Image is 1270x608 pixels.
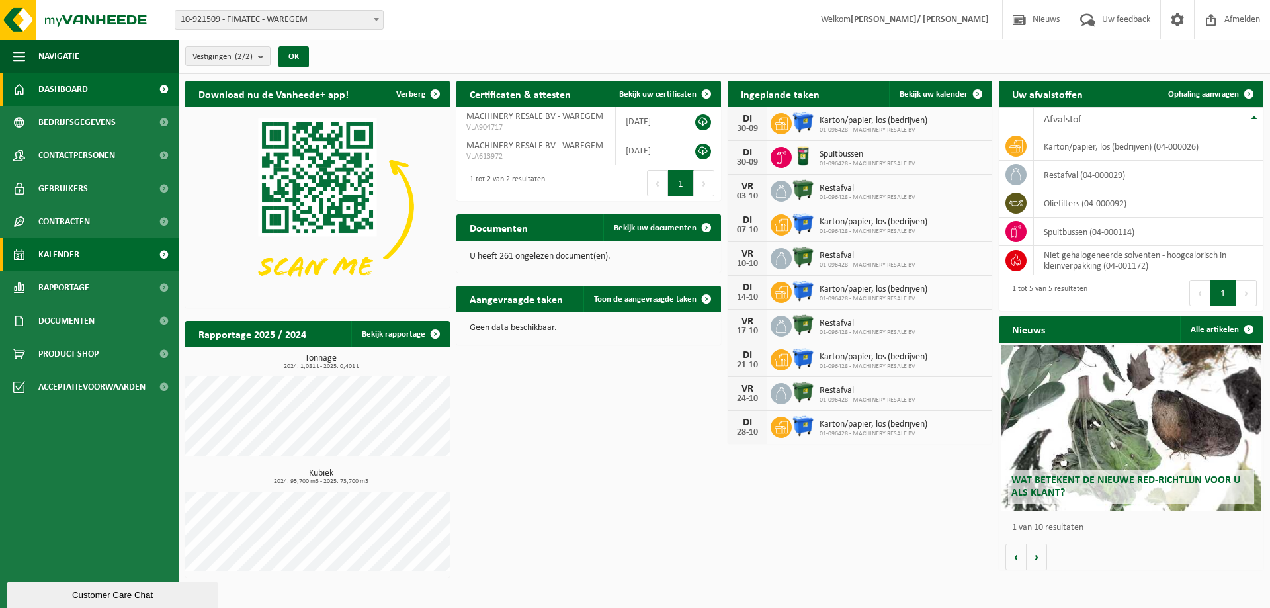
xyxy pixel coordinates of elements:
td: niet gehalogeneerde solventen - hoogcalorisch in kleinverpakking (04-001172) [1034,246,1263,275]
a: Wat betekent de nieuwe RED-richtlijn voor u als klant? [1001,345,1261,511]
h2: Aangevraagde taken [456,286,576,312]
h2: Rapportage 2025 / 2024 [185,321,319,347]
h2: Ingeplande taken [728,81,833,107]
td: [DATE] [616,136,681,165]
img: WB-1100-HPE-GN-01 [792,179,814,201]
span: Verberg [396,90,425,99]
span: Acceptatievoorwaarden [38,370,146,404]
div: 14-10 [734,293,761,302]
button: Next [694,170,714,196]
div: VR [734,181,761,192]
button: Next [1236,280,1257,306]
span: Kalender [38,238,79,271]
span: 10-921509 - FIMATEC - WAREGEM [175,10,384,30]
span: Wat betekent de nieuwe RED-richtlijn voor u als klant? [1011,475,1240,498]
h2: Certificaten & attesten [456,81,584,107]
span: Ophaling aanvragen [1168,90,1239,99]
span: MACHINERY RESALE BV - WAREGEM [466,112,603,122]
img: PB-OT-0200-MET-00-03 [792,145,814,167]
button: Previous [647,170,668,196]
span: 01-096428 - MACHINERY RESALE BV [820,396,915,404]
span: Karton/papier, los (bedrijven) [820,352,927,363]
span: 01-096428 - MACHINERY RESALE BV [820,295,927,303]
span: 2024: 95,700 m3 - 2025: 73,700 m3 [192,478,450,485]
span: VLA613972 [466,152,605,162]
a: Toon de aangevraagde taken [583,286,720,312]
div: DI [734,215,761,226]
count: (2/2) [235,52,253,61]
h2: Documenten [456,214,541,240]
h2: Nieuws [999,316,1058,342]
span: 01-096428 - MACHINERY RESALE BV [820,363,927,370]
span: Spuitbussen [820,150,915,160]
img: WB-1100-HPE-BE-01 [792,347,814,370]
span: 01-096428 - MACHINERY RESALE BV [820,126,927,134]
img: WB-1100-HPE-BE-01 [792,415,814,437]
span: Restafval [820,318,915,329]
img: WB-1100-HPE-BE-01 [792,212,814,235]
button: 1 [1210,280,1236,306]
td: restafval (04-000029) [1034,161,1263,189]
span: Product Shop [38,337,99,370]
span: 2024: 1,081 t - 2025: 0,401 t [192,363,450,370]
span: Contracten [38,205,90,238]
div: DI [734,282,761,293]
a: Alle artikelen [1180,316,1262,343]
p: 1 van 10 resultaten [1012,523,1257,533]
p: U heeft 261 ongelezen document(en). [470,252,708,261]
div: DI [734,114,761,124]
div: 1 tot 2 van 2 resultaten [463,169,545,198]
img: WB-1100-HPE-GN-01 [792,314,814,336]
a: Bekijk uw kalender [889,81,991,107]
a: Bekijk uw certificaten [609,81,720,107]
span: Karton/papier, los (bedrijven) [820,116,927,126]
span: 01-096428 - MACHINERY RESALE BV [820,329,915,337]
span: Bekijk uw certificaten [619,90,697,99]
img: Download de VHEPlus App [185,107,450,306]
span: Bedrijfsgegevens [38,106,116,139]
span: Bekijk uw kalender [900,90,968,99]
span: Rapportage [38,271,89,304]
h2: Download nu de Vanheede+ app! [185,81,362,107]
span: 01-096428 - MACHINERY RESALE BV [820,261,915,269]
td: karton/papier, los (bedrijven) (04-000026) [1034,132,1263,161]
span: Dashboard [38,73,88,106]
td: [DATE] [616,107,681,136]
span: Afvalstof [1044,114,1081,125]
div: 03-10 [734,192,761,201]
button: Verberg [386,81,448,107]
span: 10-921509 - FIMATEC - WAREGEM [175,11,383,29]
span: Restafval [820,183,915,194]
button: Vestigingen(2/2) [185,46,271,66]
button: OK [278,46,309,67]
span: Navigatie [38,40,79,73]
span: Karton/papier, los (bedrijven) [820,284,927,295]
a: Ophaling aanvragen [1158,81,1262,107]
h3: Kubiek [192,469,450,485]
div: 10-10 [734,259,761,269]
h2: Uw afvalstoffen [999,81,1096,107]
iframe: chat widget [7,579,221,608]
img: WB-1100-HPE-GN-01 [792,381,814,404]
div: 30-09 [734,158,761,167]
span: Vestigingen [192,47,253,67]
span: 01-096428 - MACHINERY RESALE BV [820,194,915,202]
div: 24-10 [734,394,761,404]
button: 1 [668,170,694,196]
span: 01-096428 - MACHINERY RESALE BV [820,160,915,168]
span: VLA904717 [466,122,605,133]
span: 01-096428 - MACHINERY RESALE BV [820,228,927,236]
span: Karton/papier, los (bedrijven) [820,419,927,430]
span: Restafval [820,251,915,261]
div: VR [734,249,761,259]
strong: [PERSON_NAME]/ [PERSON_NAME] [851,15,989,24]
img: WB-1100-HPE-BE-01 [792,111,814,134]
p: Geen data beschikbaar. [470,324,708,333]
div: DI [734,417,761,428]
span: MACHINERY RESALE BV - WAREGEM [466,141,603,151]
button: Volgende [1027,544,1047,570]
span: Gebruikers [38,172,88,205]
span: Restafval [820,386,915,396]
h3: Tonnage [192,354,450,370]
